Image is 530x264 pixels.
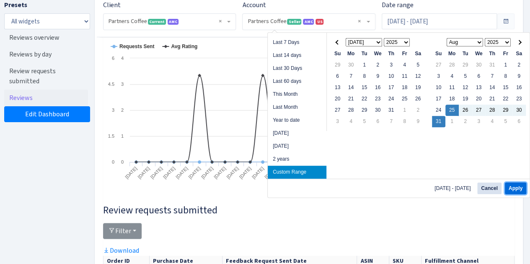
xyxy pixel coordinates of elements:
th: Mo [445,48,459,59]
td: 2 [459,116,472,127]
td: 14 [486,82,499,93]
span: [DATE] - [DATE] [434,186,474,191]
span: Partners Coffee <span class="badge badge-success">Current</span><span class="badge badge-primary"... [103,14,235,30]
td: 21 [486,93,499,105]
th: Su [432,48,445,59]
td: 31 [432,116,445,127]
span: Remove all items [358,17,361,26]
tspan: [DATE] [251,166,265,179]
td: 26 [411,93,425,105]
text: 3 [112,108,114,113]
tspan: [DATE] [187,166,201,179]
td: 21 [344,93,358,105]
th: We [371,48,385,59]
li: Last Month [268,101,326,114]
td: 3 [331,116,344,127]
td: 25 [445,105,459,116]
li: Last 60 days [268,75,326,88]
tspan: [DATE] [238,166,252,179]
tspan: [DATE] [150,166,163,179]
a: Reviews by day [4,46,88,63]
td: 19 [411,82,425,93]
text: 1.5 [108,133,114,138]
th: Tu [358,48,371,59]
span: AMC [168,19,178,25]
td: 10 [432,82,445,93]
text: 1 [121,133,124,138]
td: 16 [512,82,526,93]
td: 27 [472,105,486,116]
td: 2 [371,59,385,71]
text: 4 [121,56,124,61]
th: Mo [344,48,358,59]
td: 7 [486,71,499,82]
text: 6 [112,56,114,61]
td: 9 [371,71,385,82]
li: [DATE] [268,140,326,153]
td: 20 [331,93,344,105]
td: 12 [459,82,472,93]
td: 17 [432,93,445,105]
td: 30 [344,59,358,71]
tspan: [DATE] [162,166,176,179]
th: Th [385,48,398,59]
td: 13 [472,82,486,93]
text: 3 [121,82,124,87]
td: 29 [358,105,371,116]
span: Partners Coffee <span class="badge badge-success">Seller</span><span class="badge badge-primary" ... [248,17,365,26]
li: 2 years [268,153,326,166]
td: 13 [331,82,344,93]
td: 26 [459,105,472,116]
a: Reviews overview [4,29,88,46]
a: Review requests submitted [4,63,88,90]
td: 19 [459,93,472,105]
td: 8 [358,71,371,82]
td: 15 [358,82,371,93]
td: 1 [358,59,371,71]
td: 5 [459,71,472,82]
td: 30 [371,105,385,116]
span: AMC [303,19,314,25]
td: 5 [358,116,371,127]
span: Remove all items [218,17,221,26]
text: 0 [112,159,114,164]
td: 30 [512,105,526,116]
span: Current [148,19,166,25]
td: 12 [411,71,425,82]
span: Seller [287,19,301,25]
a: Edit Dashboard [4,106,90,122]
td: 29 [459,59,472,71]
td: 4 [398,59,411,71]
td: 18 [398,82,411,93]
td: 28 [445,59,459,71]
td: 5 [411,59,425,71]
td: 28 [486,105,499,116]
td: 24 [432,105,445,116]
td: 27 [331,105,344,116]
li: [DATE] [268,127,326,140]
td: 24 [385,93,398,105]
td: 4 [486,116,499,127]
td: 6 [472,71,486,82]
td: 30 [472,59,486,71]
li: Last 14 days [268,49,326,62]
th: Sa [411,48,425,59]
td: 31 [486,59,499,71]
td: 29 [331,59,344,71]
td: 4 [344,116,358,127]
th: We [472,48,486,59]
td: 9 [411,116,425,127]
td: 11 [445,82,459,93]
tspan: [DATE] [200,166,214,179]
td: 29 [499,105,512,116]
td: 1 [445,116,459,127]
tspan: [DATE] [124,166,138,179]
td: 28 [344,105,358,116]
td: 14 [344,82,358,93]
text: 0 [121,159,124,164]
td: 5 [499,116,512,127]
td: 18 [445,93,459,105]
button: Cancel [477,182,501,194]
td: 11 [398,71,411,82]
th: Tu [459,48,472,59]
